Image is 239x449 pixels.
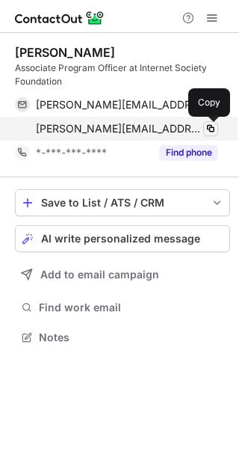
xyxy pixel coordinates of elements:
[15,297,230,318] button: Find work email
[15,9,105,27] img: ContactOut v5.3.10
[15,327,230,348] button: Notes
[36,98,207,112] span: [PERSON_NAME][EMAIL_ADDRESS][DOMAIN_NAME]
[15,61,230,88] div: Associate Program Officer at Internet Society Foundation
[15,45,115,60] div: [PERSON_NAME]
[41,197,204,209] div: Save to List / ATS / CRM
[15,225,230,252] button: AI write personalized message
[15,189,230,216] button: save-profile-one-click
[39,301,224,314] span: Find work email
[15,261,230,288] button: Add to email campaign
[159,145,218,160] button: Reveal Button
[40,269,159,281] span: Add to email campaign
[39,331,224,344] span: Notes
[41,233,200,245] span: AI write personalized message
[36,122,202,135] span: [PERSON_NAME][EMAIL_ADDRESS][DOMAIN_NAME]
